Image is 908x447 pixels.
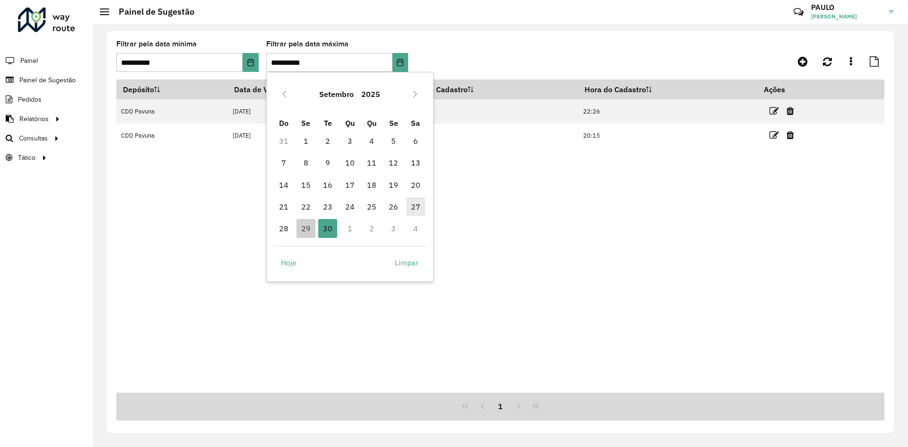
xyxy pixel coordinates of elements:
[358,83,384,105] button: Choose Year
[578,99,757,123] td: 22:26
[273,253,305,272] button: Hoje
[339,196,360,218] td: 24
[274,197,293,216] span: 21
[788,2,809,22] a: Contato Rápido
[318,175,337,194] span: 16
[406,175,425,194] span: 20
[411,118,420,128] span: Sa
[318,219,337,238] span: 30
[383,196,404,218] td: 26
[404,174,426,196] td: 20
[317,218,339,239] td: 30
[340,153,359,172] span: 10
[295,152,317,174] td: 8
[19,75,76,85] span: Painel de Sugestão
[811,12,882,21] span: [PERSON_NAME]
[400,79,578,99] th: Data do Cadastro
[400,99,578,123] td: [DATE]
[769,105,779,117] a: Editar
[318,131,337,150] span: 2
[400,123,578,148] td: [DATE]
[279,118,288,128] span: Do
[404,196,426,218] td: 27
[266,72,434,282] div: Choose Date
[404,218,426,239] td: 4
[389,118,398,128] span: Se
[406,197,425,216] span: 27
[273,174,295,196] td: 14
[317,174,339,196] td: 16
[297,219,315,238] span: 29
[318,197,337,216] span: 23
[116,38,197,50] label: Filtrar pela data mínima
[383,174,404,196] td: 19
[383,218,404,239] td: 3
[273,152,295,174] td: 7
[295,196,317,218] td: 22
[273,196,295,218] td: 21
[317,152,339,174] td: 9
[340,131,359,150] span: 3
[295,130,317,152] td: 1
[384,131,403,150] span: 5
[395,257,419,268] span: Limpar
[317,196,339,218] td: 23
[383,152,404,174] td: 12
[317,130,339,152] td: 2
[811,3,882,12] h3: PAULO
[18,95,42,105] span: Pedidos
[243,53,258,72] button: Choose Date
[273,130,295,152] td: 31
[362,175,381,194] span: 18
[297,131,315,150] span: 1
[227,99,400,123] td: [DATE]
[281,257,297,268] span: Hoje
[274,175,293,194] span: 14
[361,174,383,196] td: 18
[19,114,49,124] span: Relatórios
[273,218,295,239] td: 28
[297,153,315,172] span: 8
[578,79,757,99] th: Hora do Cadastro
[345,118,355,128] span: Qu
[408,87,423,102] button: Next Month
[404,130,426,152] td: 6
[339,152,360,174] td: 10
[274,219,293,238] span: 28
[266,38,349,50] label: Filtrar pela data máxima
[297,175,315,194] span: 15
[274,153,293,172] span: 7
[406,131,425,150] span: 6
[769,129,779,141] a: Editar
[116,79,227,99] th: Depósito
[324,118,332,128] span: Te
[361,196,383,218] td: 25
[383,130,404,152] td: 5
[19,133,48,143] span: Consultas
[387,253,427,272] button: Limpar
[340,197,359,216] span: 24
[18,153,35,163] span: Tático
[109,7,194,17] h2: Painel de Sugestão
[277,87,292,102] button: Previous Month
[318,153,337,172] span: 9
[339,130,360,152] td: 3
[362,197,381,216] span: 25
[384,175,403,194] span: 19
[786,129,794,141] a: Excluir
[384,153,403,172] span: 12
[491,397,509,415] button: 1
[339,174,360,196] td: 17
[116,99,227,123] td: CDD Pavuna
[367,118,376,128] span: Qu
[578,123,757,148] td: 20:15
[786,105,794,117] a: Excluir
[227,79,400,99] th: Data de Vigência
[295,218,317,239] td: 29
[384,197,403,216] span: 26
[20,56,38,66] span: Painel
[361,152,383,174] td: 11
[315,83,358,105] button: Choose Month
[116,123,227,148] td: CDD Pavuna
[227,123,400,148] td: [DATE]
